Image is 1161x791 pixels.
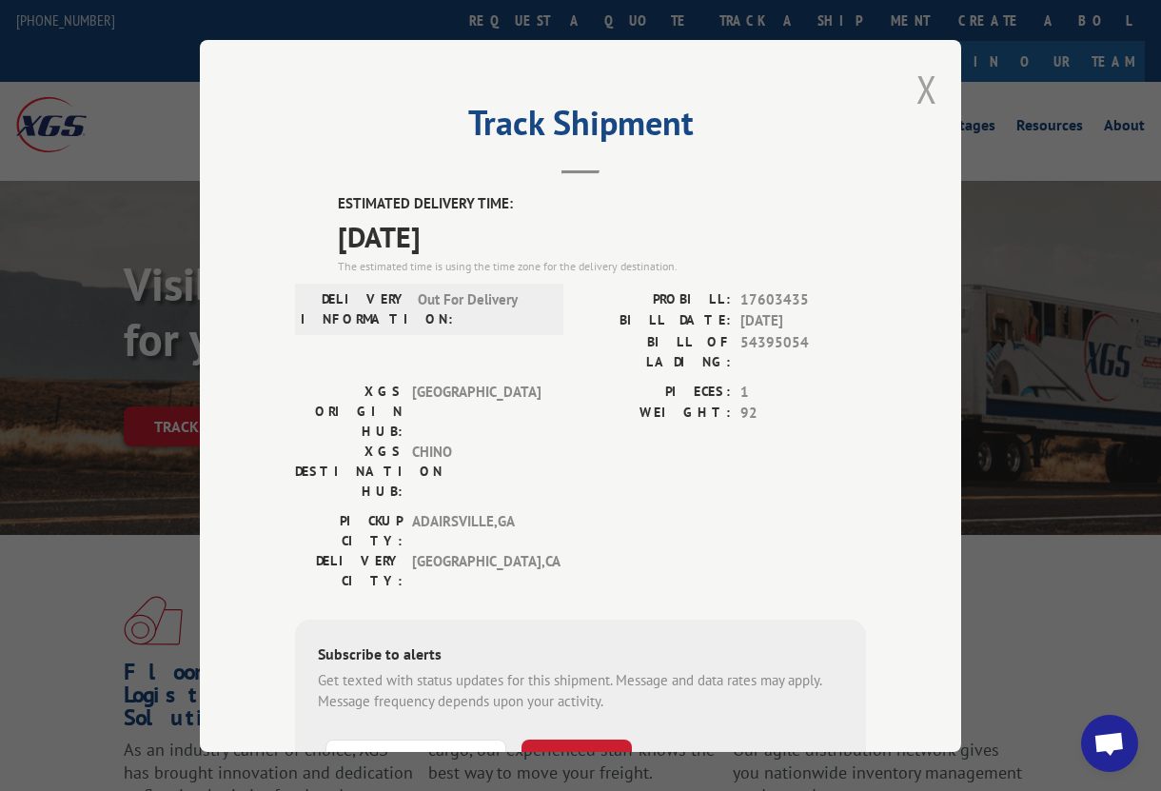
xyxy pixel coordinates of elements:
label: PROBILL: [580,288,731,310]
span: ADAIRSVILLE , GA [412,510,541,550]
span: [GEOGRAPHIC_DATA] , CA [412,550,541,590]
label: ESTIMATED DELIVERY TIME: [338,193,866,215]
label: DELIVERY INFORMATION: [301,288,408,328]
label: PIECES: [580,381,731,403]
label: XGS ORIGIN HUB: [295,381,403,441]
span: [DATE] [338,214,866,257]
div: Open chat [1081,715,1138,772]
input: Phone Number [325,739,506,779]
label: BILL DATE: [580,310,731,332]
button: Close modal [916,64,937,114]
label: DELIVERY CITY: [295,550,403,590]
button: SUBSCRIBE [521,739,632,779]
label: XGS DESTINATION HUB: [295,441,403,501]
span: 92 [740,403,866,425]
label: PICKUP CITY: [295,510,403,550]
div: Get texted with status updates for this shipment. Message and data rates may apply. Message frequ... [318,669,843,712]
span: [DATE] [740,310,866,332]
div: Subscribe to alerts [318,642,843,669]
label: WEIGHT: [580,403,731,425]
span: 17603435 [740,288,866,310]
h2: Track Shipment [295,109,866,146]
span: 54395054 [740,331,866,371]
label: BILL OF LADING: [580,331,731,371]
span: [GEOGRAPHIC_DATA] [412,381,541,441]
span: 1 [740,381,866,403]
span: Out For Delivery [418,288,546,328]
div: The estimated time is using the time zone for the delivery destination. [338,257,866,274]
span: CHINO [412,441,541,501]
